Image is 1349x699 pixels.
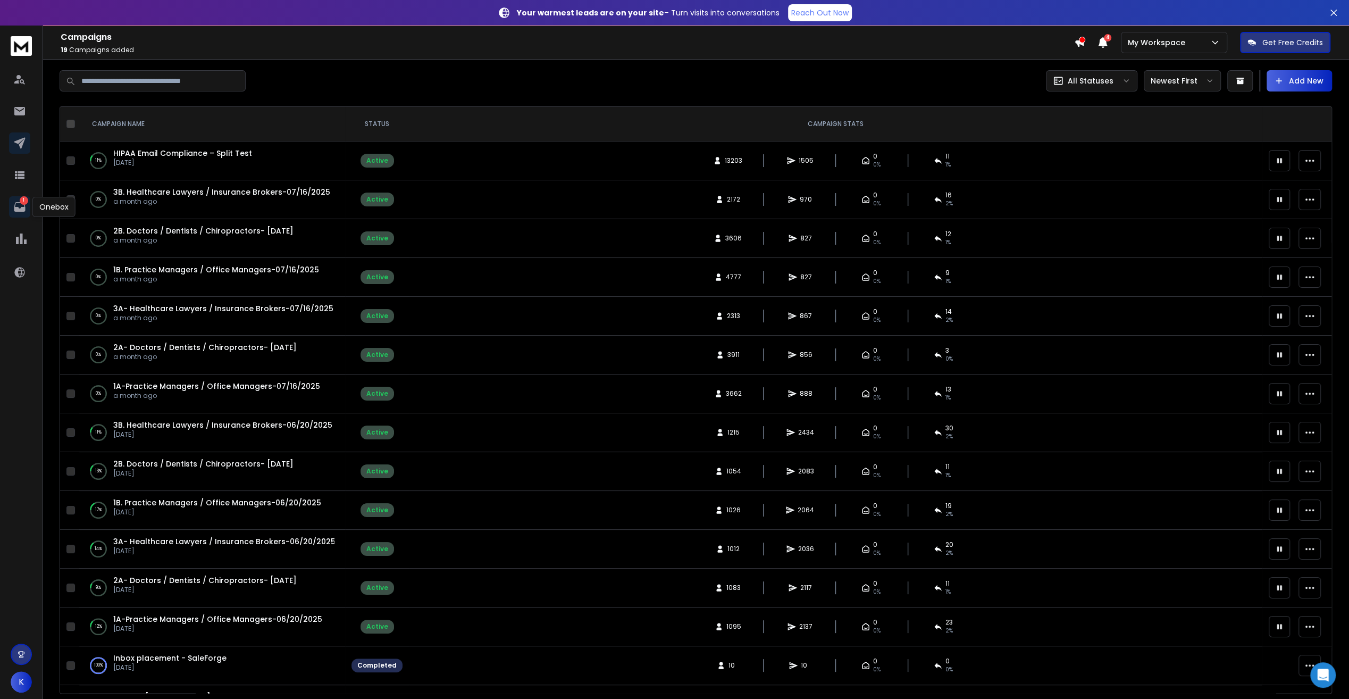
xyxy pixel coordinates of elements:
p: [DATE] [113,159,252,167]
a: 2B. Doctors / Dentists / Chiropractors- [DATE] [113,226,294,236]
span: 19 [945,502,952,510]
span: 0% [873,549,881,557]
span: 2036 [798,545,814,553]
span: 0 [873,618,877,627]
td: 17%1B. Practice Managers / Office Managers-06/20/2025[DATE] [79,491,345,530]
span: 9 [945,269,950,277]
td: 12%1A-Practice Managers / Office Managers-06/20/2025[DATE] [79,608,345,646]
p: [DATE] [113,547,334,555]
span: 1B. Practice Managers / Office Managers-07/16/2025 [113,264,319,275]
span: 1026 [726,506,741,514]
span: 0 [873,540,877,549]
a: 2A- Doctors / Dentists / Chiropractors- [DATE] [113,575,297,586]
span: 2B. Doctors / Dentists / Chiropractors- [DATE] [113,459,294,469]
a: Inbox placement - SaleForge [113,653,227,663]
span: 0 [873,385,877,394]
td: 13%2B. Doctors / Dentists / Chiropractors- [DATE][DATE] [79,452,345,491]
p: 11 % [95,155,102,166]
div: Active [366,234,388,243]
span: 1 % [945,394,951,402]
span: 0% [873,277,881,286]
td: 0%3B. Healthcare Lawyers / Insurance Brokers-07/16/2025a month ago [79,180,345,219]
td: 0%1A-Practice Managers / Office Managers-07/16/2025a month ago [79,375,345,413]
p: [DATE] [113,508,321,517]
p: a month ago [113,392,320,400]
th: STATUS [345,107,409,142]
p: 0 % [96,388,101,399]
p: 12 % [95,621,102,632]
span: 3A- Healthcare Lawyers / Insurance Brokers-06/20/2025 [113,536,336,547]
span: 2083 [798,467,814,476]
span: 0% [873,471,881,480]
p: 0 % [96,311,101,321]
span: 2 % [945,432,953,441]
div: Domain: [URL] [28,28,76,36]
div: Active [366,545,388,553]
p: 17 % [95,505,102,515]
td: 0%3A- Healthcare Lawyers / Insurance Brokers-07/16/2025a month ago [79,297,345,336]
span: 2 % [945,549,953,557]
span: 1B. Practice Managers / Office Managers-06/20/2025 [113,497,321,508]
div: Active [366,467,388,476]
p: 0 % [96,233,101,244]
span: 1 % [945,471,951,480]
p: 14 % [95,544,102,554]
button: Add New [1267,70,1332,91]
span: 0 % [945,355,953,363]
p: My Workspace [1128,37,1189,48]
p: [DATE] [113,430,332,439]
div: Onebox [32,197,76,217]
span: 856 [800,351,812,359]
a: 1A-Practice Managers / Office Managers-07/16/2025 [113,381,320,392]
p: 0 % [96,194,101,205]
p: All Statuses [1068,76,1113,86]
span: 2 % [945,199,953,208]
span: 2434 [798,428,814,437]
div: Active [366,273,388,281]
span: 12 [945,230,951,238]
span: 0 [873,307,877,316]
span: 3 [945,346,949,355]
td: 0%1B. Practice Managers / Office Managers-07/16/2025a month ago [79,258,345,297]
span: 0% [873,665,881,674]
td: 11%3B. Healthcare Lawyers / Insurance Brokers-06/20/2025[DATE] [79,413,345,452]
span: 3606 [725,234,742,243]
td: 100%Inbox placement - SaleForge[DATE] [79,646,345,685]
span: 2A- Doctors / Dentists / Chiropractors- [DATE] [113,342,297,353]
td: 0%2B. Doctors / Dentists / Chiropractors- [DATE]a month ago [79,219,345,258]
span: 0% [873,355,881,363]
span: 1012 [727,545,740,553]
span: 23 [945,618,953,627]
img: tab_keywords_by_traffic_grey.svg [106,62,114,70]
button: Get Free Credits [1240,32,1330,53]
span: 1215 [727,428,740,437]
span: 0 [873,152,877,161]
span: 2064 [798,506,814,514]
span: 3B. Healthcare Lawyers / Insurance Brokers-07/16/2025 [113,187,330,197]
span: HIPAA Email Compliance – Split Test [113,148,252,159]
span: 0 [873,463,877,471]
span: 11 [945,463,950,471]
span: 970 [800,195,812,204]
span: 10 [801,661,811,670]
span: 4 [1104,34,1111,41]
span: K [11,671,32,693]
p: – Turn visits into conversations [517,7,780,18]
span: 1505 [799,156,814,165]
span: 0 [873,657,877,665]
a: 1A-Practice Managers / Office Managers-06/20/2025 [113,614,322,625]
span: 11 [945,152,950,161]
span: 30 [945,424,953,432]
span: 827 [800,273,812,281]
span: 2 % [945,510,953,519]
div: Active [366,312,388,320]
div: Active [366,506,388,514]
span: 0% [873,627,881,635]
span: 0% [873,316,881,324]
p: a month ago [113,236,294,245]
span: 0 [873,579,877,588]
span: 0 [873,424,877,432]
